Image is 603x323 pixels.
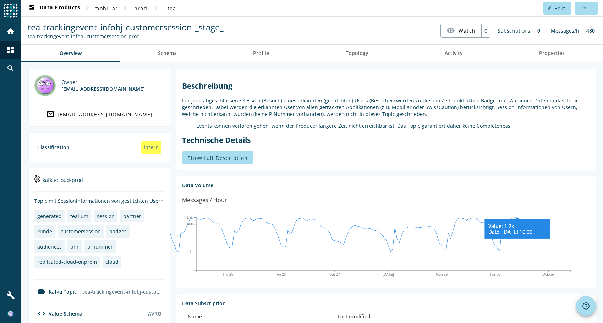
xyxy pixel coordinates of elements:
div: Kafka Topic: tea-trackingevent-infobj-customersession-prod [28,33,224,40]
a: [EMAIL_ADDRESS][DOMAIN_NAME] [34,108,164,121]
mat-icon: build [6,291,15,300]
mat-icon: code [37,309,46,318]
div: Classification [37,144,70,151]
span: Profile [253,51,269,56]
p: Events können verloren gehen, wenn der Producer längere Zeit nicht erreichbar ist! Das Topic gara... [196,122,576,129]
h2: Beschreibung [182,81,590,91]
button: prod [129,2,152,15]
div: p-nummer [87,243,113,250]
div: pnr [70,243,79,250]
mat-icon: more_horiz [582,6,586,10]
img: spoud-logo.svg [4,4,18,18]
text: Fri 26 [277,273,286,277]
span: Data Products [28,4,80,12]
div: 480 [583,24,598,38]
mat-icon: dashboard [6,46,15,54]
span: tea-trackingevent-infobj-customersession-_stage_ [28,21,224,33]
div: Messages/h [547,24,583,38]
div: Messages / Hour [182,196,227,205]
button: mobiliar [92,2,121,15]
mat-icon: chevron_right [121,4,129,12]
span: Activity [445,51,463,56]
div: badges [109,228,127,235]
div: Owner [61,79,145,85]
div: generated [37,213,62,219]
span: prod [134,5,147,12]
button: Data Products [25,2,83,15]
text: Sat 27 [330,273,340,277]
span: Watch [459,24,476,37]
mat-icon: chevron_right [152,4,160,12]
text: Thu 25 [222,273,234,277]
text: 1.2k [186,216,193,219]
text: Mon 29 [436,273,448,277]
text: 11 [189,250,193,254]
button: tea [160,2,183,15]
div: Topic mit Sessioninformationen von gestitchten Usern [34,197,164,204]
mat-icon: label [37,288,46,296]
div: audiences [37,243,62,250]
button: Watch [441,24,481,37]
mat-icon: search [6,64,15,73]
mat-icon: visibility [446,26,455,35]
span: Edit [554,5,565,12]
div: replicated-cloud-onprem [37,258,97,265]
h2: Technische Details [182,135,590,145]
span: Properties [539,51,565,56]
div: kafka-cloud-prod [34,174,164,192]
div: Data Volume [182,182,590,189]
div: [EMAIL_ADDRESS][DOMAIN_NAME] [61,85,145,92]
mat-icon: dashboard [28,4,36,12]
span: Schema [158,51,177,56]
div: cloud [105,258,119,265]
div: Subscriptions [494,24,534,38]
div: Kafka Topic [34,288,77,296]
span: tea [168,5,176,12]
div: intern [141,141,161,154]
div: AVRO [148,310,161,317]
mat-icon: help_outline [582,302,590,310]
div: customersession [61,228,101,235]
div: Data Subscription [182,300,590,307]
img: 86f881849138d3b1d94c796c1116b66a [7,310,14,317]
span: mobiliar [94,5,118,12]
div: 0 [534,24,544,38]
div: partner [123,213,141,219]
span: Show full Description [188,155,248,161]
img: kafka-cloud-prod [34,175,40,183]
tspan: Value: 1.2k [488,223,514,229]
text: October [542,273,555,277]
div: [EMAIL_ADDRESS][DOMAIN_NAME] [57,111,153,118]
div: kunde [37,228,52,235]
mat-icon: mail_outline [46,110,55,118]
img: elgygytgyn@mobi.ch [34,75,56,96]
div: 0 [481,24,490,37]
div: tealium [70,213,88,219]
span: Topology [346,51,368,56]
div: Value Schema [34,309,82,318]
mat-icon: home [6,27,15,36]
div: session [97,213,115,219]
text: Tue 30 [490,273,501,277]
button: Edit [543,2,571,15]
span: Overview [60,51,82,56]
p: Für jede abgeschlossene Session (Besuch) eines erkannten (gestitchten) Users (Besucher) werden zu... [182,97,590,117]
mat-icon: edit [548,6,552,10]
div: tea-trackingevent-infobj-customersession-prod [80,285,164,298]
text: [DATE] [383,273,394,277]
button: Show full Description [182,151,253,164]
mat-icon: chevron_right [83,4,92,12]
text: 480 [187,222,193,226]
tspan: Date: [DATE] 10:00 [488,228,532,235]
